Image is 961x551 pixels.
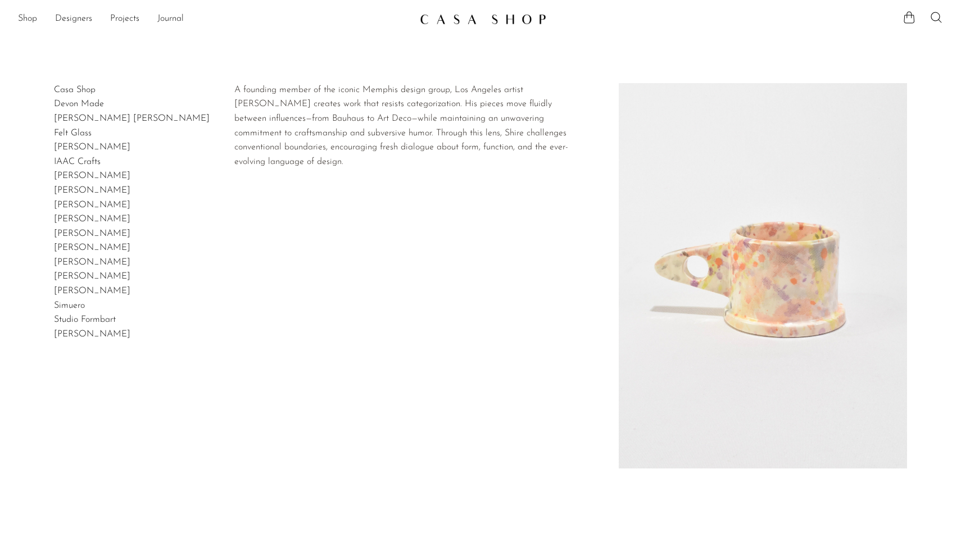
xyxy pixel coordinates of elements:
a: [PERSON_NAME] [PERSON_NAME] [54,114,210,123]
a: [PERSON_NAME] [54,171,130,180]
a: Designers [55,12,92,26]
a: [PERSON_NAME] [54,201,130,210]
a: [PERSON_NAME] [54,272,130,281]
a: [PERSON_NAME] [54,330,130,339]
a: [PERSON_NAME] [54,243,130,252]
a: [PERSON_NAME] [54,215,130,224]
a: [PERSON_NAME] [54,186,130,195]
a: Casa Shop [54,85,96,94]
div: A founding member of the iconic Memphis design group, Los Angeles artist [PERSON_NAME] creates wo... [234,83,571,170]
a: [PERSON_NAME] [54,143,130,152]
a: Projects [110,12,139,26]
a: Shop [18,12,37,26]
img: Peter Shire [619,83,907,469]
a: [PERSON_NAME] [54,286,130,295]
a: Simuero [54,301,85,310]
a: IAAC Crafts [54,157,101,166]
a: Felt Glass [54,129,92,138]
a: [PERSON_NAME] [54,229,130,238]
a: Devon Made [54,99,104,108]
a: Studio Formbart [54,315,116,324]
a: [PERSON_NAME] [54,258,130,267]
ul: NEW HEADER MENU [18,10,411,29]
nav: Desktop navigation [18,10,411,29]
a: Journal [157,12,184,26]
